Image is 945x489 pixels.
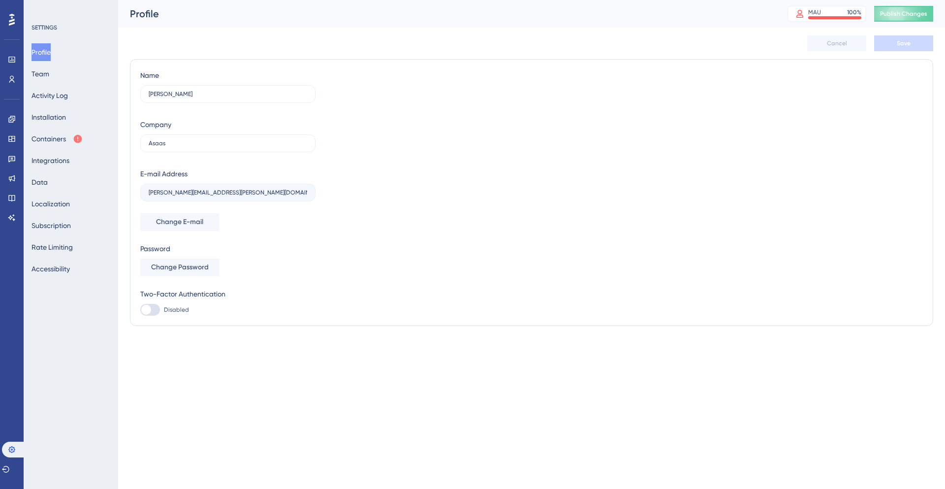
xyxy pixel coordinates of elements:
[31,24,111,32] div: SETTINGS
[31,217,71,234] button: Subscription
[140,288,315,300] div: Two-Factor Authentication
[827,39,847,47] span: Cancel
[149,91,307,98] input: Name Surname
[31,130,83,148] button: Containers
[140,213,219,231] button: Change E-mail
[874,35,933,51] button: Save
[31,173,48,191] button: Data
[164,306,189,314] span: Disabled
[140,259,219,276] button: Change Password
[847,8,861,16] div: 100 %
[31,260,70,278] button: Accessibility
[880,10,927,18] span: Publish Changes
[31,87,68,104] button: Activity Log
[31,65,49,83] button: Team
[156,216,203,228] span: Change E-mail
[874,6,933,22] button: Publish Changes
[807,35,866,51] button: Cancel
[31,43,51,61] button: Profile
[140,69,159,81] div: Name
[31,238,73,256] button: Rate Limiting
[808,8,821,16] div: MAU
[140,243,315,255] div: Password
[130,7,763,21] div: Profile
[140,119,171,130] div: Company
[149,189,307,196] input: E-mail Address
[31,152,69,169] button: Integrations
[897,39,911,47] span: Save
[31,108,66,126] button: Installation
[31,195,70,213] button: Localization
[140,168,188,180] div: E-mail Address
[149,140,307,147] input: Company Name
[151,261,209,273] span: Change Password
